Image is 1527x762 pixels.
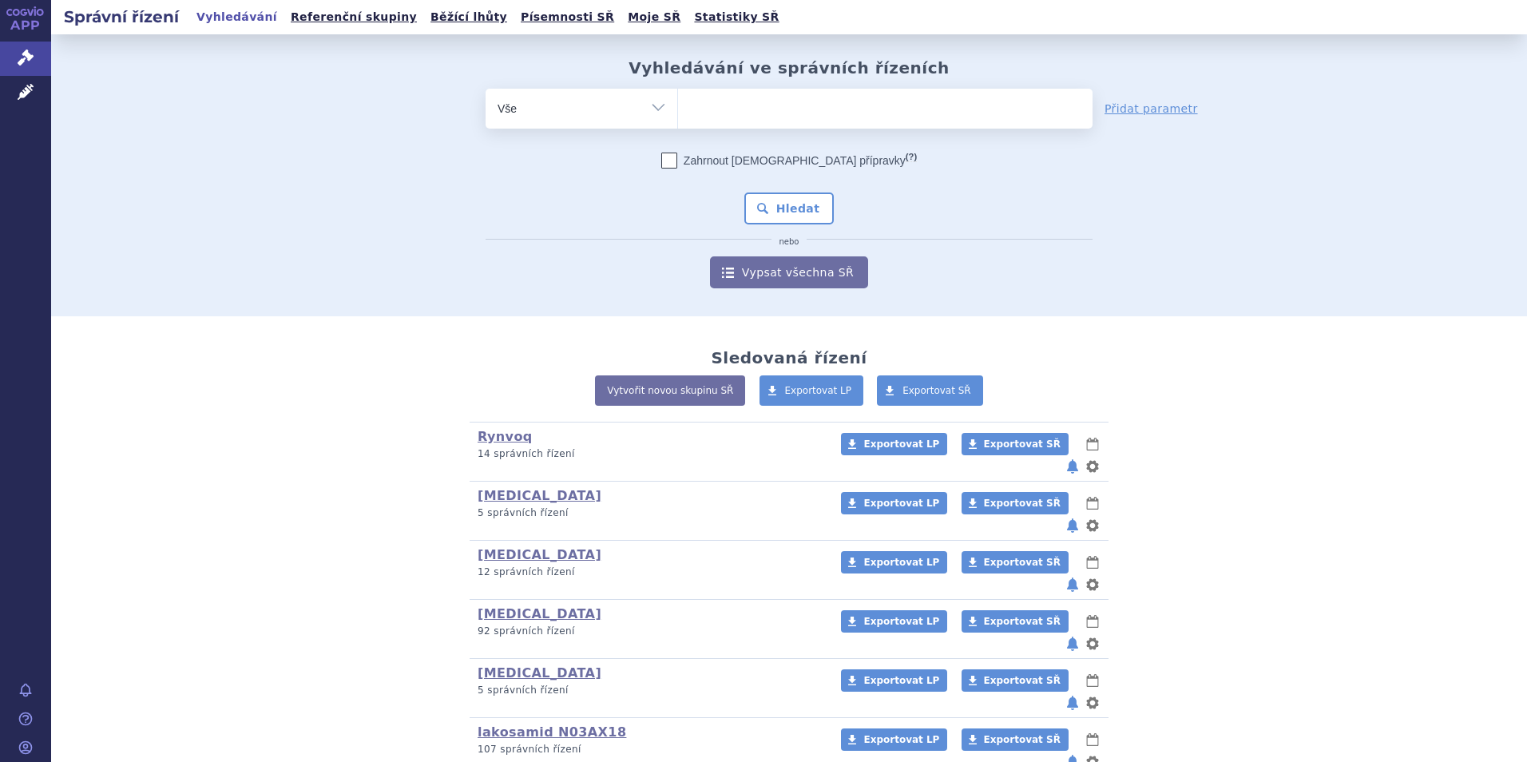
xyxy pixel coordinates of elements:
[1065,575,1081,594] button: notifikace
[841,433,947,455] a: Exportovat LP
[962,492,1069,514] a: Exportovat SŘ
[1065,516,1081,535] button: notifikace
[863,616,939,627] span: Exportovat LP
[984,616,1061,627] span: Exportovat SŘ
[478,684,820,697] p: 5 správních řízení
[478,743,820,756] p: 107 správních řízení
[1085,671,1101,690] button: lhůty
[841,728,947,751] a: Exportovat LP
[661,153,917,169] label: Zahrnout [DEMOGRAPHIC_DATA] přípravky
[478,429,533,444] a: Rynvoq
[1085,730,1101,749] button: lhůty
[841,551,947,573] a: Exportovat LP
[962,669,1069,692] a: Exportovat SŘ
[984,675,1061,686] span: Exportovat SŘ
[984,498,1061,509] span: Exportovat SŘ
[785,385,852,396] span: Exportovat LP
[1085,494,1101,513] button: lhůty
[192,6,282,28] a: Vyhledávání
[629,58,950,77] h2: Vyhledávání ve správních řízeních
[1085,457,1101,476] button: nastavení
[962,610,1069,633] a: Exportovat SŘ
[877,375,983,406] a: Exportovat SŘ
[1085,634,1101,653] button: nastavení
[689,6,783,28] a: Statistiky SŘ
[1085,435,1101,454] button: lhůty
[760,375,864,406] a: Exportovat LP
[595,375,745,406] a: Vytvořit novou skupinu SŘ
[478,724,626,740] a: lakosamid N03AX18
[478,606,601,621] a: [MEDICAL_DATA]
[478,447,820,461] p: 14 správních řízení
[426,6,512,28] a: Běžící lhůty
[906,152,917,162] abbr: (?)
[710,256,868,288] a: Vypsat všechna SŘ
[516,6,619,28] a: Písemnosti SŘ
[1065,457,1081,476] button: notifikace
[1065,634,1081,653] button: notifikace
[286,6,422,28] a: Referenční skupiny
[841,492,947,514] a: Exportovat LP
[1105,101,1198,117] a: Přidat parametr
[478,566,820,579] p: 12 správních řízení
[902,385,971,396] span: Exportovat SŘ
[744,192,835,224] button: Hledat
[1085,575,1101,594] button: nastavení
[863,557,939,568] span: Exportovat LP
[984,557,1061,568] span: Exportovat SŘ
[984,734,1061,745] span: Exportovat SŘ
[962,551,1069,573] a: Exportovat SŘ
[962,433,1069,455] a: Exportovat SŘ
[863,498,939,509] span: Exportovat LP
[1085,612,1101,631] button: lhůty
[1085,516,1101,535] button: nastavení
[711,348,867,367] h2: Sledovaná řízení
[863,734,939,745] span: Exportovat LP
[863,675,939,686] span: Exportovat LP
[478,665,601,681] a: [MEDICAL_DATA]
[841,669,947,692] a: Exportovat LP
[478,547,601,562] a: [MEDICAL_DATA]
[478,506,820,520] p: 5 správních řízení
[863,439,939,450] span: Exportovat LP
[1065,693,1081,712] button: notifikace
[984,439,1061,450] span: Exportovat SŘ
[623,6,685,28] a: Moje SŘ
[962,728,1069,751] a: Exportovat SŘ
[478,488,601,503] a: [MEDICAL_DATA]
[51,6,192,28] h2: Správní řízení
[771,237,807,247] i: nebo
[841,610,947,633] a: Exportovat LP
[478,625,820,638] p: 92 správních řízení
[1085,553,1101,572] button: lhůty
[1085,693,1101,712] button: nastavení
